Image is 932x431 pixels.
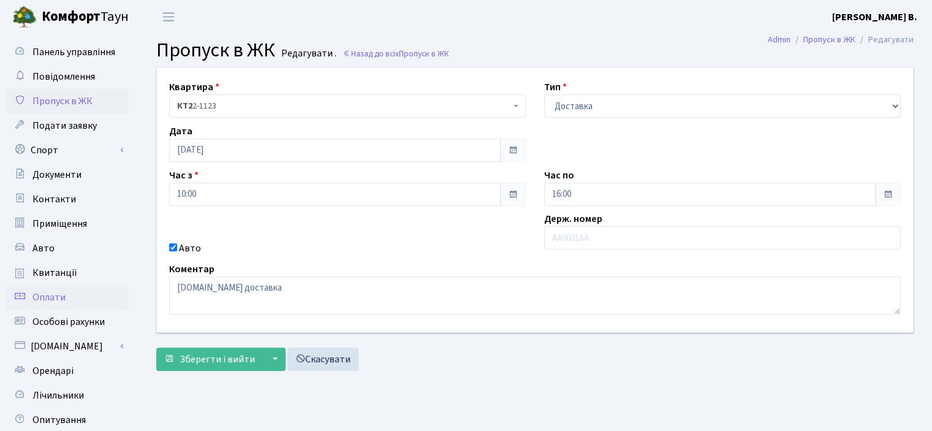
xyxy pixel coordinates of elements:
label: Тип [544,80,567,94]
span: Орендарі [32,364,74,378]
textarea: [DOMAIN_NAME] доставка [169,277,901,315]
span: Пропуск в ЖК [156,36,275,64]
span: Лічильники [32,389,84,402]
img: logo.png [12,5,37,29]
a: [DOMAIN_NAME] [6,334,129,359]
b: Комфорт [42,7,100,26]
a: Лічильники [6,383,129,408]
b: [PERSON_NAME] В. [832,10,917,24]
a: Особові рахунки [6,310,129,334]
label: Держ. номер [544,212,602,226]
label: Квартира [169,80,219,94]
a: Приміщення [6,212,129,236]
a: Документи [6,162,129,187]
a: Пропуск в ЖК [803,33,855,46]
label: Дата [169,124,192,139]
label: Коментар [169,262,214,277]
span: Контакти [32,193,76,206]
a: Назад до всіхПропуск в ЖК [343,48,449,59]
span: Зберегти і вийти [180,353,255,366]
a: Пропуск в ЖК [6,89,129,113]
a: [PERSON_NAME] В. [832,10,917,25]
a: Орендарі [6,359,129,383]
input: AA0001AA [544,226,901,250]
a: Контакти [6,187,129,212]
button: Переключити навігацію [153,7,184,27]
span: Опитування [32,413,86,427]
span: <b>КТ2</b>&nbsp;&nbsp;&nbsp;2-1123 [169,94,526,118]
b: КТ2 [177,100,192,112]
span: Пропуск в ЖК [32,94,93,108]
span: Панель управління [32,45,115,59]
span: Приміщення [32,217,87,231]
span: Документи [32,168,81,181]
li: Редагувати [855,33,914,47]
a: Скасувати [287,348,358,371]
a: Admin [768,33,790,46]
label: Авто [179,241,201,256]
a: Повідомлення [6,64,129,89]
a: Подати заявку [6,113,129,138]
span: Таун [42,7,129,28]
a: Квитанції [6,261,129,285]
span: Оплати [32,291,66,304]
span: Авто [32,242,55,255]
a: Спорт [6,138,129,162]
label: Час по [544,168,574,183]
span: Подати заявку [32,119,97,132]
span: Особові рахунки [32,315,105,329]
button: Зберегти і вийти [156,348,263,371]
label: Час з [169,168,199,183]
nav: breadcrumb [749,27,932,53]
span: Повідомлення [32,70,95,83]
small: Редагувати . [279,48,336,59]
span: Квитанції [32,266,77,280]
span: <b>КТ2</b>&nbsp;&nbsp;&nbsp;2-1123 [177,100,510,112]
span: Пропуск в ЖК [399,48,449,59]
a: Панель управління [6,40,129,64]
a: Оплати [6,285,129,310]
a: Авто [6,236,129,261]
